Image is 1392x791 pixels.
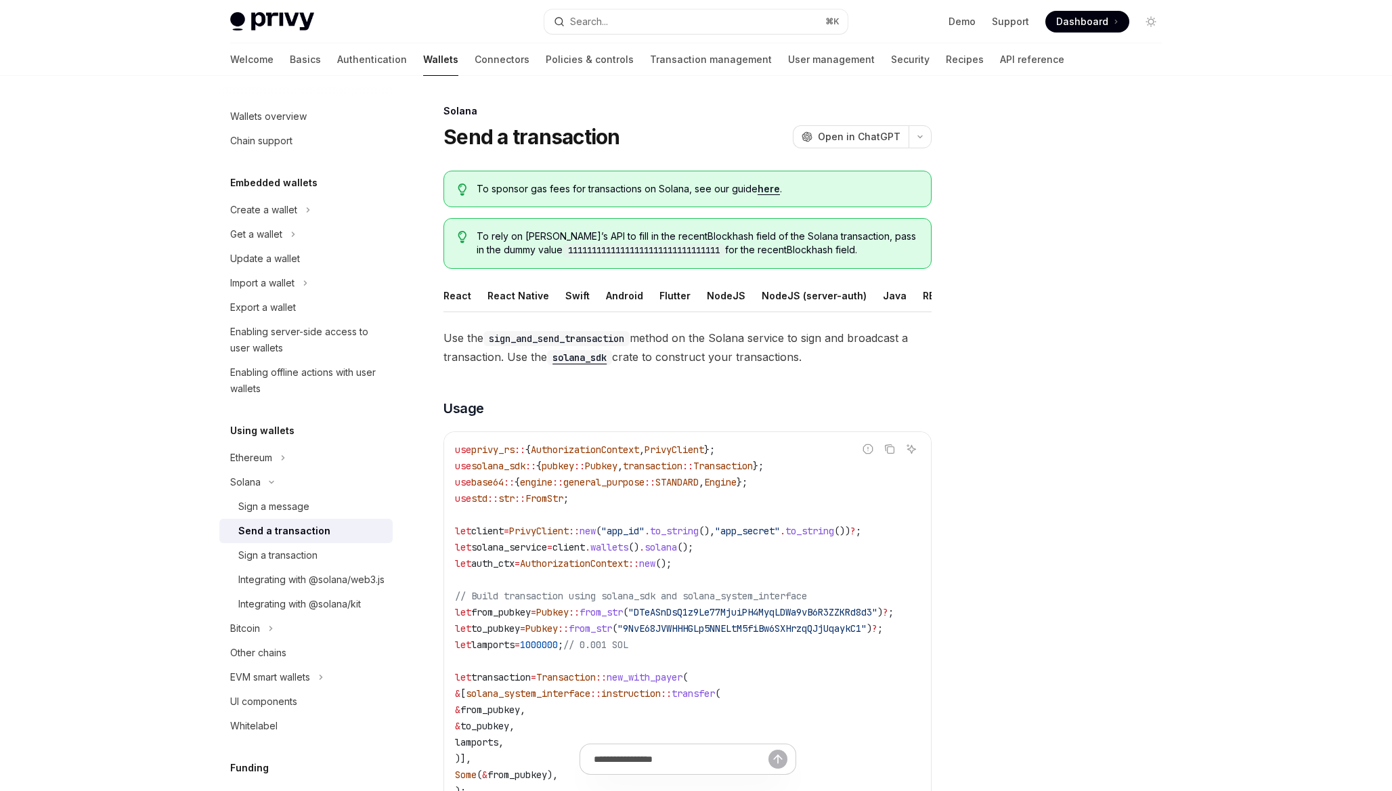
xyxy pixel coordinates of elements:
[460,720,509,732] span: to_pubkey
[655,557,672,570] span: ();
[1056,15,1108,28] span: Dashboard
[699,476,704,488] span: ,
[515,639,520,651] span: =
[477,230,917,257] span: To rely on [PERSON_NAME]’s API to fill in the recentBlockhash field of the Solana transaction, pa...
[859,440,877,458] button: Report incorrect code
[238,547,318,563] div: Sign a transaction
[793,125,909,148] button: Open in ChatGPT
[594,744,768,774] input: Ask a question...
[471,671,531,683] span: transaction
[471,639,515,651] span: lamports
[498,736,504,748] span: ,
[565,280,590,312] div: Swift
[219,446,393,470] button: Toggle Ethereum section
[580,525,596,537] span: new
[682,460,693,472] span: ::
[601,687,661,700] span: instruction
[606,280,643,312] div: Android
[877,606,883,618] span: )
[219,665,393,689] button: Toggle EVM smart wallets section
[590,687,601,700] span: ::
[290,43,321,76] a: Basics
[650,525,699,537] span: to_string
[883,280,907,312] div: Java
[455,622,471,635] span: let
[230,226,282,242] div: Get a wallet
[219,616,393,641] button: Toggle Bitcoin section
[455,476,471,488] span: use
[552,541,585,553] span: client
[458,184,467,196] svg: Tip
[715,525,780,537] span: "app_secret"
[230,108,307,125] div: Wallets overview
[659,280,691,312] div: Flutter
[590,541,628,553] span: wallets
[693,460,753,472] span: Transaction
[891,43,930,76] a: Security
[563,244,725,257] code: 11111111111111111111111111111111
[238,498,309,515] div: Sign a message
[238,523,330,539] div: Send a transaction
[337,43,407,76] a: Authentication
[230,12,314,31] img: light logo
[525,492,563,505] span: FromStr
[552,476,563,488] span: ::
[443,399,484,418] span: Usage
[883,606,888,618] span: ?
[923,280,965,312] div: REST API
[230,450,272,466] div: Ethereum
[487,492,498,505] span: ::
[443,104,932,118] div: Solana
[230,202,297,218] div: Create a wallet
[525,444,531,456] span: {
[531,444,639,456] span: AuthorizationContext
[443,125,620,149] h1: Send a transaction
[867,622,872,635] span: )
[628,541,639,553] span: ()
[872,622,877,635] span: ?
[477,182,917,196] span: To sponsor gas fees for transactions on Solana, see our guide .
[850,525,856,537] span: ?
[219,568,393,592] a: Integrating with @solana/web3.js
[682,671,688,683] span: (
[596,671,607,683] span: ::
[219,222,393,247] button: Toggle Get a wallet section
[219,247,393,271] a: Update a wallet
[515,492,525,505] span: ::
[520,622,525,635] span: =
[219,320,393,360] a: Enabling server-side access to user wallets
[563,476,645,488] span: general_purpose
[230,133,292,149] div: Chain support
[570,14,608,30] div: Search...
[230,760,269,776] h5: Funding
[460,704,520,716] span: from_pubkey
[520,639,558,651] span: 1000000
[949,15,976,28] a: Demo
[455,606,471,618] span: let
[650,43,772,76] a: Transaction management
[520,704,525,716] span: ,
[219,543,393,568] a: Sign a transaction
[455,492,471,505] span: use
[466,687,590,700] span: solana_system_interface
[531,671,536,683] span: =
[525,622,558,635] span: Pubkey
[596,525,601,537] span: (
[230,423,295,439] h5: Using wallets
[585,460,617,472] span: Pubkey
[504,476,515,488] span: ::
[558,639,563,651] span: ;
[219,295,393,320] a: Export a wallet
[902,440,920,458] button: Ask AI
[219,271,393,295] button: Toggle Import a wallet section
[230,251,300,267] div: Update a wallet
[946,43,984,76] a: Recipes
[645,444,704,456] span: PrivyClient
[536,460,542,472] span: {
[455,590,807,602] span: // Build transaction using solana_sdk and solana_system_interface
[645,541,677,553] span: solana
[758,183,780,195] a: here
[704,476,737,488] span: Engine
[515,476,520,488] span: {
[219,198,393,222] button: Toggle Create a wallet section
